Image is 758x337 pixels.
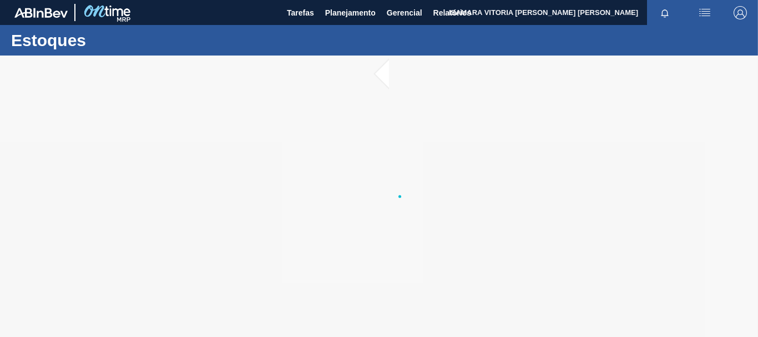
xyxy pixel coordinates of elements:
span: Relatórios [433,6,471,19]
button: Notificações [647,5,683,21]
img: Logout [734,6,747,19]
span: Gerencial [387,6,422,19]
h1: Estoques [11,34,208,47]
span: Tarefas [287,6,314,19]
span: Planejamento [325,6,376,19]
img: TNhmsLtSVTkK8tSr43FrP2fwEKptu5GPRR3wAAAABJRU5ErkJggg== [14,8,68,18]
img: userActions [698,6,711,19]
